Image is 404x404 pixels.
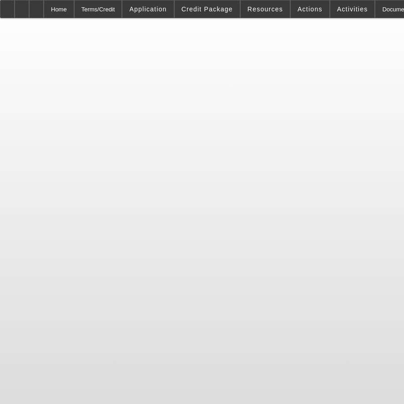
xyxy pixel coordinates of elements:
button: Actions [291,0,329,18]
span: Application [129,5,167,13]
span: Credit Package [182,5,233,13]
button: Application [122,0,173,18]
button: Credit Package [175,0,240,18]
button: Activities [330,0,375,18]
button: Resources [241,0,290,18]
span: Activities [337,5,368,13]
span: Actions [298,5,323,13]
span: Resources [247,5,283,13]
